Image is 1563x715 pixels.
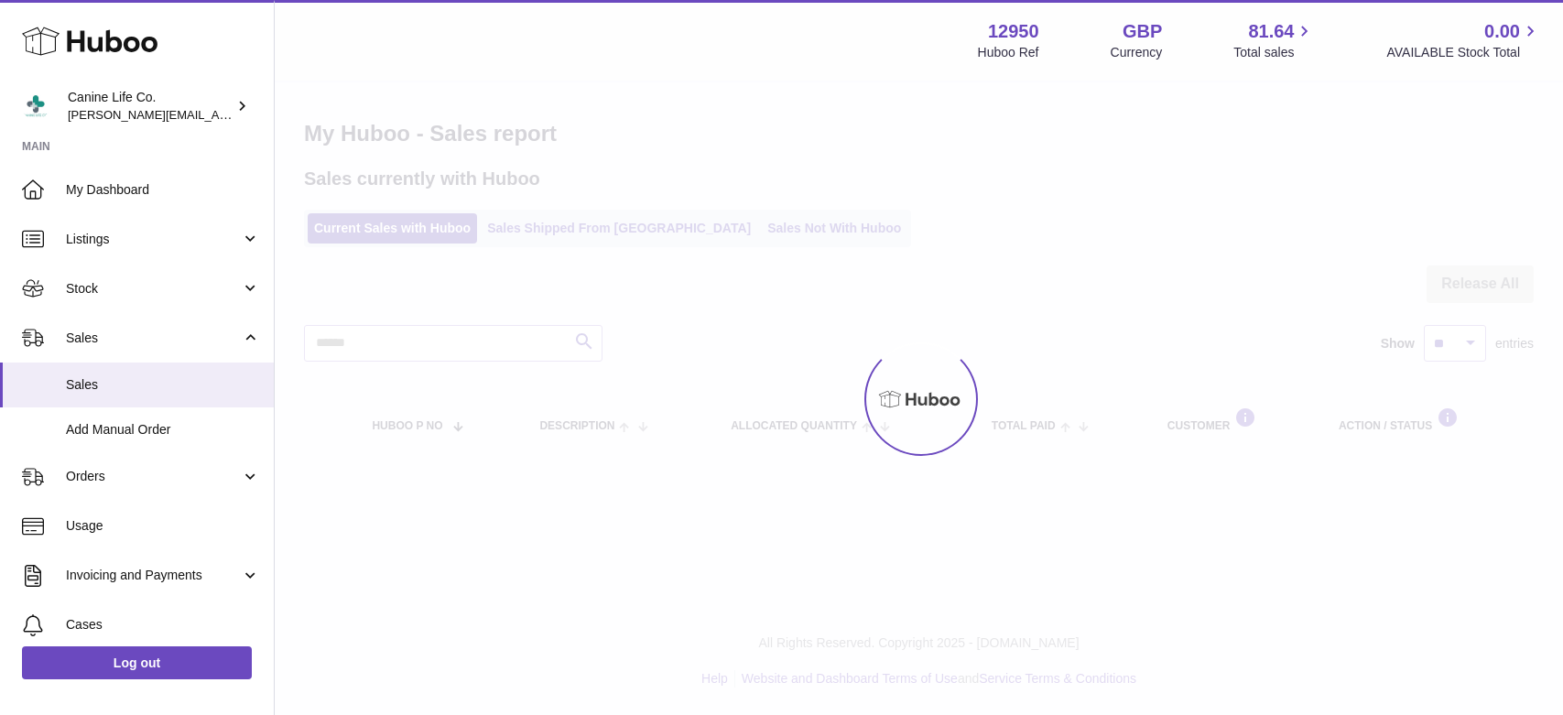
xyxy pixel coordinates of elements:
[22,646,252,679] a: Log out
[988,19,1039,44] strong: 12950
[66,330,241,347] span: Sales
[66,567,241,584] span: Invoicing and Payments
[66,616,260,634] span: Cases
[1386,19,1541,61] a: 0.00 AVAILABLE Stock Total
[1123,19,1162,44] strong: GBP
[22,92,49,120] img: kevin@clsgltd.co.uk
[68,89,233,124] div: Canine Life Co.
[66,421,260,439] span: Add Manual Order
[66,231,241,248] span: Listings
[66,468,241,485] span: Orders
[1233,19,1315,61] a: 81.64 Total sales
[1386,44,1541,61] span: AVAILABLE Stock Total
[1248,19,1294,44] span: 81.64
[978,44,1039,61] div: Huboo Ref
[1111,44,1163,61] div: Currency
[66,517,260,535] span: Usage
[68,107,367,122] span: [PERSON_NAME][EMAIL_ADDRESS][DOMAIN_NAME]
[66,181,260,199] span: My Dashboard
[66,280,241,298] span: Stock
[1233,44,1315,61] span: Total sales
[1484,19,1520,44] span: 0.00
[66,376,260,394] span: Sales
